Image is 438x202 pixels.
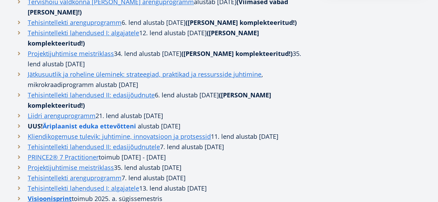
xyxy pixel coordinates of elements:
[28,142,160,152] a: Tehisintellekti lahendused II: edasijõudnutele
[28,90,155,100] a: Tehisintellekti lahendused II: edasijõudnute
[14,152,310,162] li: toimub [DATE] - [DATE]
[28,183,139,193] a: Tehisintellekti lahendused I: algajatele
[14,131,310,142] li: 11. lend alustab [DATE]
[43,121,136,131] a: Äriplaanist eduka ettevõtteni
[28,17,122,28] a: Tehisintellekti arenguprogramm
[186,18,297,27] strong: ([PERSON_NAME] komplekteeritud!)
[14,17,310,28] li: 6. lend alustab [DATE]
[181,49,293,58] strong: ([PERSON_NAME] komplekteeritud!)
[28,110,96,121] a: Liidri arenguprogramm
[28,69,261,79] a: Jätkusuutlik ja roheline üleminek: strateegiad, praktikad ja ressursside juhtimine
[14,69,310,90] li: , mikrokraadiprogramm alustab [DATE]
[14,28,310,48] li: 12. lend alustab [DATE]
[28,173,122,183] a: Tehisintellekti arenguprogramm
[14,48,310,69] li: 34. lend alustab [DATE] 35. lend alustab [DATE]
[14,142,310,152] li: 7. lend alustab [DATE]
[14,183,310,193] li: 13. lend alustab [DATE]
[14,110,310,121] li: 21. lend alustab [DATE]
[28,152,99,162] a: PRINCE2® 7 Practitioner
[14,90,310,110] li: 6. lend alustab [DATE]
[28,162,114,173] a: Projektijuhtimise meistriklass
[14,173,310,183] li: 7. lend alustab [DATE]
[28,131,211,142] a: Kliendikogemuse tulevik: juhtimine, innovatsioon ja protsessid
[14,121,310,131] li: alustab [DATE]
[28,48,114,59] a: Projektijuhtimise meistriklass
[28,122,138,130] strong: UUS!
[14,162,310,173] li: 35. lend alustab [DATE]
[28,28,139,38] a: Tehisintellekti lahendused I: algajatele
